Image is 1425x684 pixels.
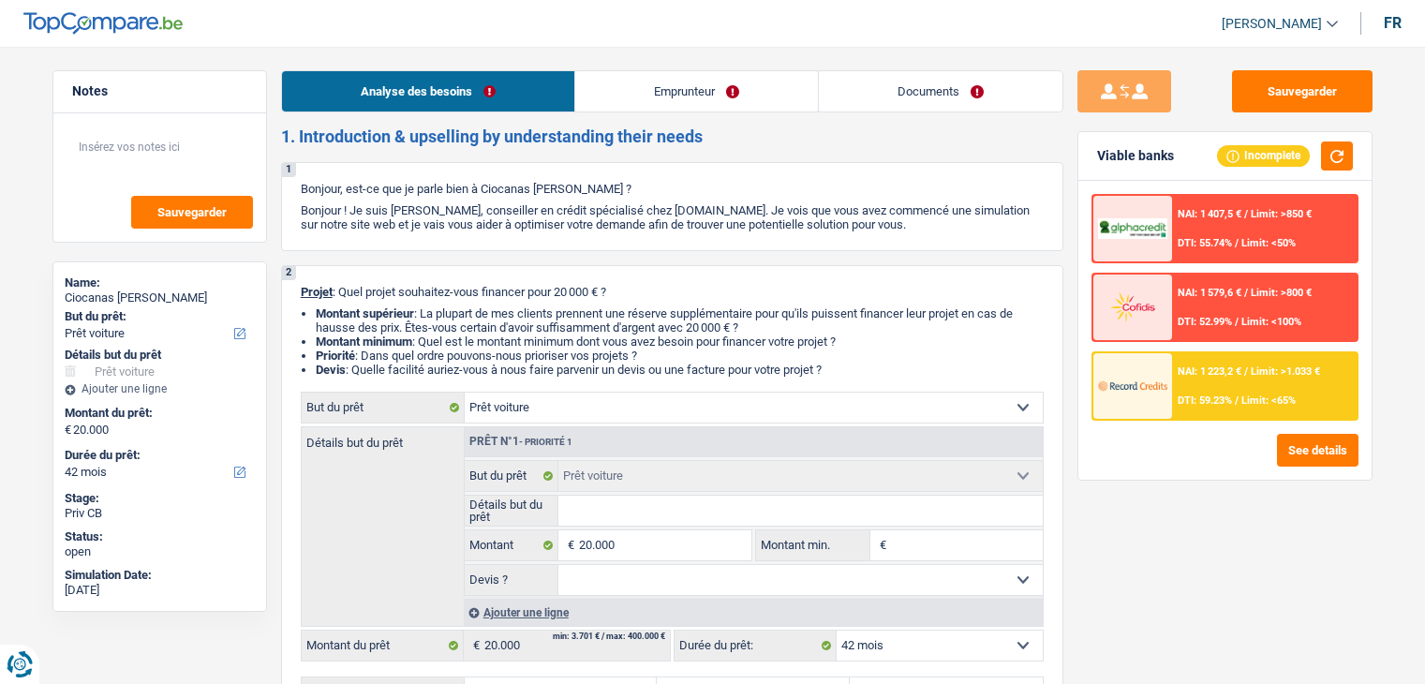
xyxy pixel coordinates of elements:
label: Détails but du prêt [465,496,559,526]
span: / [1235,316,1239,328]
button: Sauvegarder [131,196,253,229]
span: / [1244,287,1248,299]
div: Viable banks [1097,148,1174,164]
span: [PERSON_NAME] [1222,16,1322,32]
li: : La plupart de mes clients prennent une réserve supplémentaire pour qu'ils puissent financer leu... [316,306,1044,335]
img: Record Credits [1098,368,1167,403]
span: Limit: >800 € [1251,287,1312,299]
a: [PERSON_NAME] [1207,8,1338,39]
span: € [464,631,484,661]
div: Status: [65,529,255,544]
span: Limit: <50% [1241,237,1296,249]
div: Simulation Date: [65,568,255,583]
label: But du prêt: [65,309,251,324]
span: Limit: <65% [1241,394,1296,407]
li: : Quel est le montant minimum dont vous avez besoin pour financer votre projet ? [316,335,1044,349]
div: Stage: [65,491,255,506]
div: min: 3.701 € / max: 400.000 € [553,632,665,641]
label: Montant du prêt [302,631,464,661]
div: Ciocanas [PERSON_NAME] [65,290,255,305]
a: Emprunteur [575,71,818,112]
span: Devis [316,363,346,377]
div: 2 [282,266,296,280]
span: € [870,530,891,560]
span: / [1244,208,1248,220]
p: Bonjour ! Je suis [PERSON_NAME], conseiller en crédit spécialisé chez [DOMAIN_NAME]. Je vois que ... [301,203,1044,231]
label: But du prêt [302,393,465,423]
span: Limit: >1.033 € [1251,365,1320,378]
div: Name: [65,275,255,290]
div: Priv CB [65,506,255,521]
span: / [1235,237,1239,249]
label: Montant [465,530,559,560]
h5: Notes [72,83,247,99]
div: fr [1384,14,1402,32]
label: Montant min. [756,530,870,560]
li: : Quelle facilité auriez-vous à nous faire parvenir un devis ou une facture pour votre projet ? [316,363,1044,377]
a: Documents [819,71,1062,112]
label: Durée du prêt: [675,631,837,661]
strong: Priorité [316,349,355,363]
div: Ajouter une ligne [65,382,255,395]
div: Détails but du prêt [65,348,255,363]
button: See details [1277,434,1358,467]
span: Limit: >850 € [1251,208,1312,220]
span: / [1244,365,1248,378]
li: : Dans quel ordre pouvons-nous prioriser vos projets ? [316,349,1044,363]
img: Cofidis [1098,290,1167,324]
span: NAI: 1 579,6 € [1178,287,1241,299]
p: : Quel projet souhaitez-vous financer pour 20 000 € ? [301,285,1044,299]
div: Ajouter une ligne [464,599,1043,626]
div: [DATE] [65,583,255,598]
label: Durée du prêt: [65,448,251,463]
label: Détails but du prêt [302,427,464,449]
img: AlphaCredit [1098,218,1167,240]
span: DTI: 52.99% [1178,316,1232,328]
span: / [1235,394,1239,407]
span: Projet [301,285,333,299]
div: open [65,544,255,559]
span: € [65,423,71,438]
span: DTI: 55.74% [1178,237,1232,249]
label: Devis ? [465,565,559,595]
span: DTI: 59.23% [1178,394,1232,407]
span: Limit: <100% [1241,316,1301,328]
img: TopCompare Logo [23,12,183,35]
label: But du prêt [465,461,559,491]
span: Sauvegarder [157,206,227,218]
p: Bonjour, est-ce que je parle bien à Ciocanas [PERSON_NAME] ? [301,182,1044,196]
span: NAI: 1 407,5 € [1178,208,1241,220]
span: - Priorité 1 [519,437,572,447]
div: Prêt n°1 [465,436,577,448]
button: Sauvegarder [1232,70,1373,112]
h2: 1. Introduction & upselling by understanding their needs [281,126,1063,147]
span: € [558,530,579,560]
label: Montant du prêt: [65,406,251,421]
a: Analyse des besoins [282,71,574,112]
strong: Montant supérieur [316,306,414,320]
strong: Montant minimum [316,335,412,349]
span: NAI: 1 223,2 € [1178,365,1241,378]
div: Incomplete [1217,145,1310,166]
div: 1 [282,163,296,177]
